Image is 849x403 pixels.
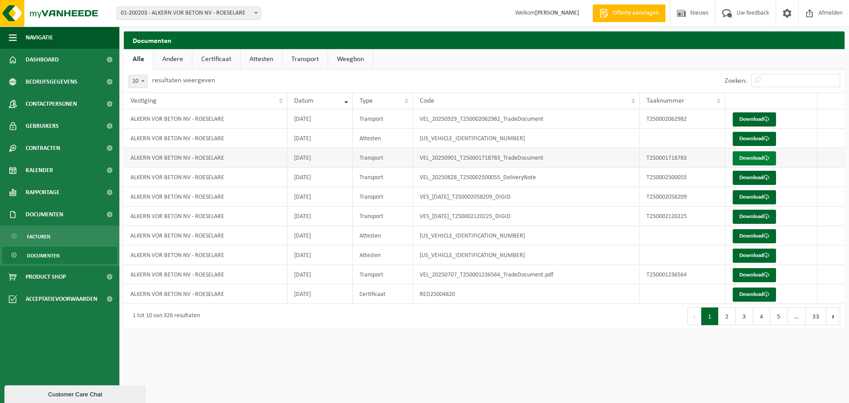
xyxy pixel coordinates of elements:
td: T250002062982 [640,109,725,129]
h2: Documenten [124,31,845,49]
td: T250001718783 [640,148,725,168]
button: 5 [770,307,788,325]
td: Transport [353,207,413,226]
label: resultaten weergeven [152,77,215,84]
span: Contactpersonen [26,93,77,115]
button: 4 [753,307,770,325]
td: [DATE] [287,187,353,207]
td: [DATE] [287,284,353,304]
td: T250002058209 [640,187,725,207]
td: [DATE] [287,109,353,129]
a: Download [733,288,776,302]
span: Rapportage [26,181,60,203]
td: ALKERN VOR BETON NV - ROESELARE [124,109,287,129]
a: Download [733,210,776,224]
span: Taaknummer [646,97,685,104]
button: 3 [736,307,753,325]
td: Attesten [353,129,413,148]
td: Transport [353,187,413,207]
td: ALKERN VOR BETON NV - ROESELARE [124,207,287,226]
a: Download [733,190,776,204]
td: [US_VEHICLE_IDENTIFICATION_NUMBER] [413,129,640,148]
td: VEL_20250707_T250001236564_TradeDocument.pdf [413,265,640,284]
a: Andere [153,49,192,69]
td: [DATE] [287,207,353,226]
td: ALKERN VOR BETON NV - ROESELARE [124,246,287,265]
td: Attesten [353,226,413,246]
span: Acceptatievoorwaarden [26,288,97,310]
td: T250001236564 [640,265,725,284]
td: VEL_20250828_T250002500055_DeliveryNote [413,168,640,187]
td: [US_VEHICLE_IDENTIFICATION_NUMBER] [413,246,640,265]
a: Download [733,249,776,263]
td: Transport [353,168,413,187]
a: Certificaat [192,49,240,69]
span: Gebruikers [26,115,59,137]
iframe: chat widget [4,384,148,403]
a: Download [733,112,776,127]
td: VEL_20250929_T250002062982_TradeDocument [413,109,640,129]
td: [DATE] [287,148,353,168]
td: RED25004820 [413,284,640,304]
a: Weegbon [328,49,373,69]
span: Contracten [26,137,60,159]
span: Facturen [27,228,50,245]
span: 10 [129,75,147,88]
td: ALKERN VOR BETON NV - ROESELARE [124,226,287,246]
span: Vestiging [130,97,157,104]
span: Offerte aanvragen [611,9,661,18]
span: Type [359,97,373,104]
a: Facturen [2,228,117,245]
td: [DATE] [287,226,353,246]
span: Documenten [26,203,63,226]
a: Alle [124,49,153,69]
button: 1 [701,307,719,325]
a: Download [733,132,776,146]
span: 10 [128,75,148,88]
span: Navigatie [26,27,53,49]
td: VEL_20250901_T250001718783_TradeDocument [413,148,640,168]
div: 1 tot 10 van 326 resultaten [128,308,200,324]
span: 01-200203 - ALKERN VOR BETON NV - ROESELARE [117,7,261,20]
td: ALKERN VOR BETON NV - ROESELARE [124,129,287,148]
a: Download [733,151,776,165]
span: Dashboard [26,49,59,71]
a: Attesten [241,49,282,69]
td: Transport [353,265,413,284]
td: ALKERN VOR BETON NV - ROESELARE [124,284,287,304]
a: Download [733,229,776,243]
td: VES_[DATE]_T250002120225_DIGID [413,207,640,226]
button: 2 [719,307,736,325]
span: Code [420,97,434,104]
a: Offerte aanvragen [593,4,665,22]
span: Datum [294,97,314,104]
td: T250002500055 [640,168,725,187]
td: VES_[DATE]_T250002058209_DIGID [413,187,640,207]
td: [DATE] [287,168,353,187]
a: Download [733,268,776,282]
td: ALKERN VOR BETON NV - ROESELARE [124,187,287,207]
span: … [788,307,806,325]
td: ALKERN VOR BETON NV - ROESELARE [124,265,287,284]
label: Zoeken: [725,77,747,84]
button: Previous [687,307,701,325]
td: [DATE] [287,246,353,265]
span: Kalender [26,159,53,181]
span: 01-200203 - ALKERN VOR BETON NV - ROESELARE [117,7,260,19]
span: Documenten [27,247,60,264]
td: Attesten [353,246,413,265]
td: T250002120225 [640,207,725,226]
td: Transport [353,148,413,168]
a: Documenten [2,247,117,264]
td: [DATE] [287,129,353,148]
td: [US_VEHICLE_IDENTIFICATION_NUMBER] [413,226,640,246]
a: Transport [283,49,328,69]
button: 33 [806,307,826,325]
span: Bedrijfsgegevens [26,71,77,93]
span: Product Shop [26,266,66,288]
a: Download [733,171,776,185]
td: ALKERN VOR BETON NV - ROESELARE [124,168,287,187]
strong: [PERSON_NAME] [535,10,579,16]
td: Certificaat [353,284,413,304]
